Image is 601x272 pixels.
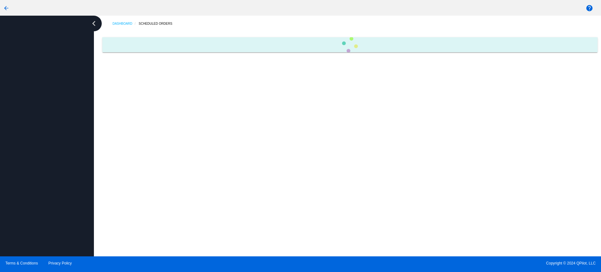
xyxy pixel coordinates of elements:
i: chevron_left [89,18,99,28]
a: Dashboard [112,19,139,28]
mat-icon: help [586,4,593,12]
a: Privacy Policy [49,261,72,265]
mat-icon: arrow_back [3,4,10,12]
span: Copyright © 2024 QPilot, LLC [306,261,596,265]
a: Terms & Conditions [5,261,38,265]
a: Scheduled Orders [139,19,178,28]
